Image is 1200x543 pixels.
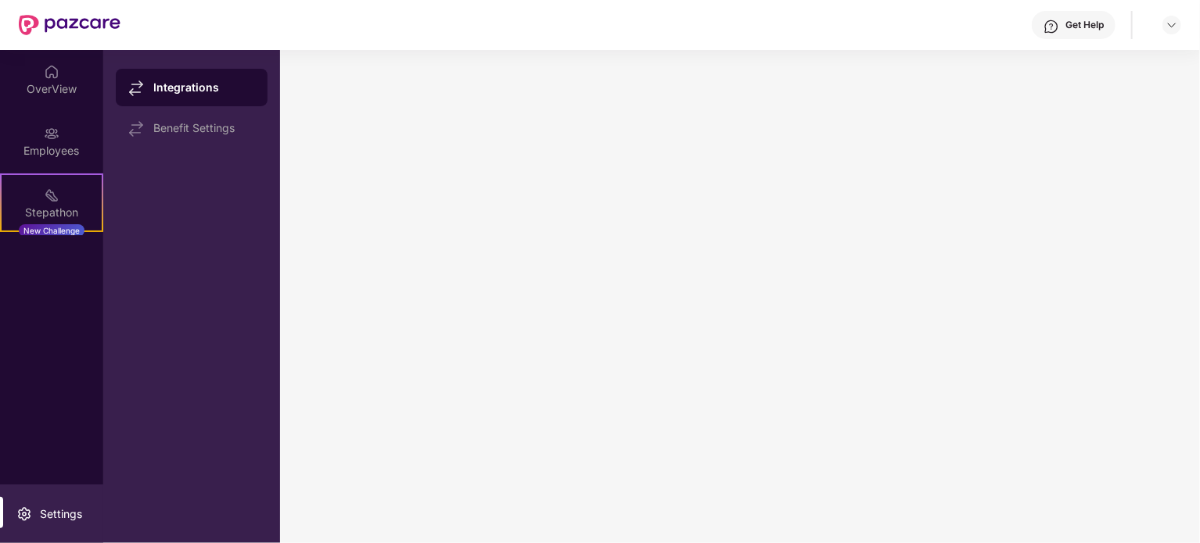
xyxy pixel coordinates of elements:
img: New Pazcare Logo [19,15,120,35]
img: svg+xml;base64,PHN2ZyBpZD0iU2V0dGluZy0yMHgyMCIgeG1sbnM9Imh0dHA6Ly93d3cudzMub3JnLzIwMDAvc3ZnIiB3aW... [16,506,32,522]
img: svg+xml;base64,PHN2ZyBpZD0iSG9tZSIgeG1sbnM9Imh0dHA6Ly93d3cudzMub3JnLzIwMDAvc3ZnIiB3aWR0aD0iMjAiIG... [44,64,59,80]
div: Stepathon [2,205,102,220]
div: New Challenge [19,224,84,237]
div: Get Help [1065,19,1104,31]
div: Benefit Settings [153,122,255,134]
img: svg+xml;base64,PHN2ZyB4bWxucz0iaHR0cDovL3d3dy53My5vcmcvMjAwMC9zdmciIHdpZHRoPSIyMSIgaGVpZ2h0PSIyMC... [44,188,59,203]
img: svg+xml;base64,PHN2ZyB4bWxucz0iaHR0cDovL3d3dy53My5vcmcvMjAwMC9zdmciIHdpZHRoPSIxNy44MzIiIGhlaWdodD... [128,121,144,137]
div: Integrations [153,80,255,95]
img: svg+xml;base64,PHN2ZyB4bWxucz0iaHR0cDovL3d3dy53My5vcmcvMjAwMC9zdmciIHdpZHRoPSIxNy44MzIiIGhlaWdodD... [128,80,144,96]
img: svg+xml;base64,PHN2ZyBpZD0iRHJvcGRvd24tMzJ4MzIiIHhtbG5zPSJodHRwOi8vd3d3LnczLm9yZy8yMDAwL3N2ZyIgd2... [1166,19,1178,31]
div: Settings [35,506,87,522]
img: svg+xml;base64,PHN2ZyBpZD0iSGVscC0zMngzMiIgeG1sbnM9Imh0dHA6Ly93d3cudzMub3JnLzIwMDAvc3ZnIiB3aWR0aD... [1044,19,1059,34]
img: svg+xml;base64,PHN2ZyBpZD0iRW1wbG95ZWVzIiB4bWxucz0iaHR0cDovL3d3dy53My5vcmcvMjAwMC9zdmciIHdpZHRoPS... [44,126,59,141]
